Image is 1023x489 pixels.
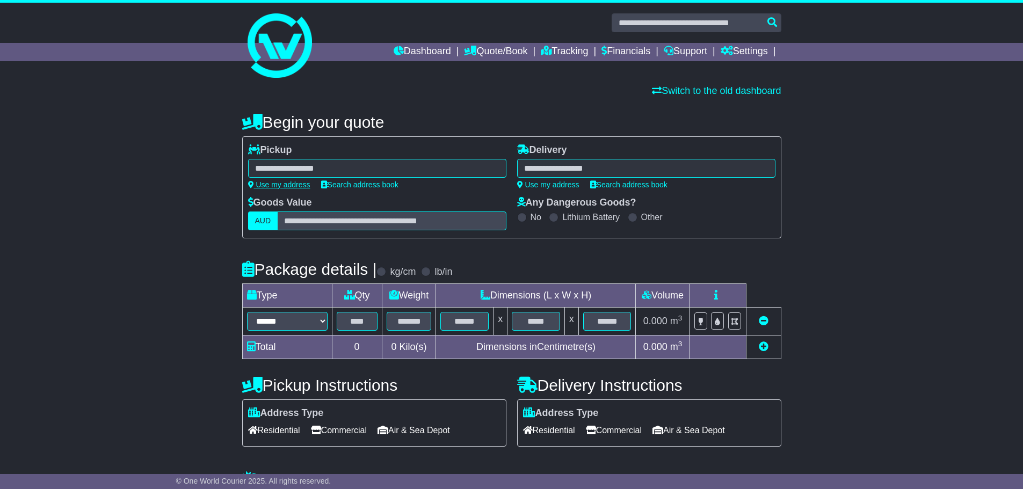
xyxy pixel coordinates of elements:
td: Total [242,335,332,359]
a: Dashboard [394,43,451,61]
h4: Begin your quote [242,113,781,131]
td: Dimensions in Centimetre(s) [436,335,636,359]
sup: 3 [678,340,683,348]
a: Tracking [541,43,588,61]
td: Weight [382,284,436,308]
h4: Delivery Instructions [517,376,781,394]
span: Air & Sea Depot [652,422,725,439]
span: © One World Courier 2025. All rights reserved. [176,477,331,485]
a: Use my address [517,180,579,189]
label: lb/in [434,266,452,278]
label: Address Type [523,407,599,419]
label: Address Type [248,407,324,419]
label: Other [641,212,663,222]
h4: Warranty & Insurance [242,471,781,488]
a: Search address book [321,180,398,189]
td: Volume [636,284,690,308]
a: Support [664,43,707,61]
a: Quote/Book [464,43,527,61]
h4: Package details | [242,260,377,278]
span: Commercial [311,422,367,439]
span: Commercial [586,422,642,439]
a: Settings [721,43,768,61]
label: Lithium Battery [562,212,620,222]
a: Search address book [590,180,668,189]
label: AUD [248,211,278,230]
a: Add new item [759,341,768,352]
span: Air & Sea Depot [378,422,450,439]
td: x [494,308,507,335]
span: m [670,316,683,326]
label: Goods Value [248,197,312,209]
span: Residential [248,422,300,439]
td: Dimensions (L x W x H) [436,284,636,308]
a: Switch to the old dashboard [652,85,781,96]
td: Type [242,284,332,308]
h4: Pickup Instructions [242,376,506,394]
label: Delivery [517,144,567,156]
a: Remove this item [759,316,768,326]
td: Qty [332,284,382,308]
a: Financials [601,43,650,61]
label: Any Dangerous Goods? [517,197,636,209]
td: Kilo(s) [382,335,436,359]
span: 0 [391,341,396,352]
a: Use my address [248,180,310,189]
td: 0 [332,335,382,359]
label: No [531,212,541,222]
span: 0.000 [643,316,668,326]
sup: 3 [678,314,683,322]
label: Pickup [248,144,292,156]
span: m [670,341,683,352]
td: x [564,308,578,335]
span: Residential [523,422,575,439]
span: 0.000 [643,341,668,352]
label: kg/cm [390,266,416,278]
